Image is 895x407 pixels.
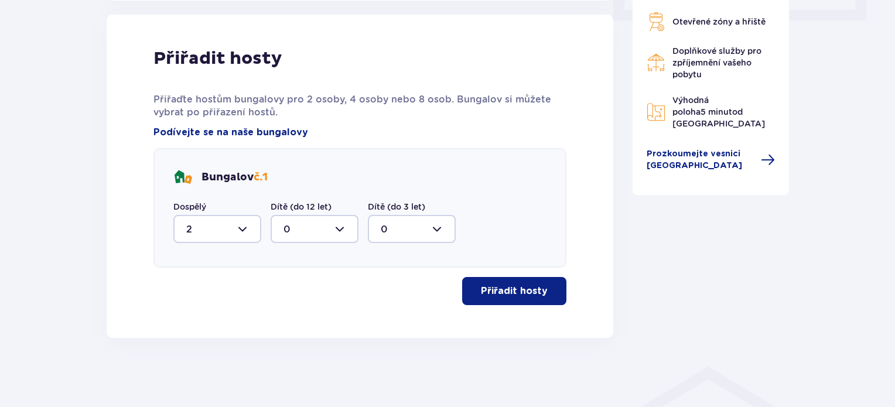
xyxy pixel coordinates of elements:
font: Dospělý [173,202,206,211]
font: Prozkoumejte vesnici [GEOGRAPHIC_DATA] [647,150,742,170]
button: Přiřadit hosty [462,277,566,305]
font: Podívejte se na naše bungalovy [153,128,308,137]
font: Přiřadit hosty [481,286,548,296]
font: 5 minut [701,107,732,117]
font: Dítě (do 12 let) [271,202,332,211]
font: Výhodná poloha [672,95,709,117]
font: Bungalov [201,170,254,184]
img: Ikona restaurace [647,53,665,72]
img: Ikona mapy [647,102,665,121]
a: Podívejte se na naše bungalovy [153,126,308,139]
img: Ikona grilu [647,12,665,31]
font: Přiřaďte hostům bungalovy pro 2 osoby, 4 osoby nebo 8 osob. Bungalov si můžete vybrat po přiřazen... [153,94,551,118]
font: Dítě (do 3 let) [368,202,425,211]
font: č. [254,170,262,184]
font: Přiřadit hosty [153,47,282,69]
img: Ikona bungalovů [173,168,192,187]
font: 1 [262,170,268,184]
a: Prozkoumejte vesnici [GEOGRAPHIC_DATA] [647,148,776,172]
font: Doplňkové služby pro zpříjemnění vašeho pobytu [672,46,761,79]
font: Otevřené zóny a hřiště [672,17,766,26]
